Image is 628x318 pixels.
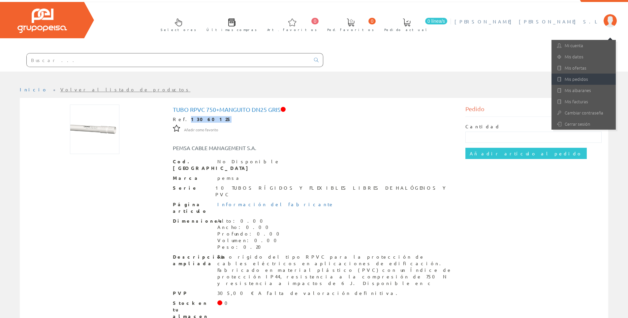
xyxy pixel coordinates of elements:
[551,74,616,85] a: Mis pedidos
[551,40,616,51] a: Mi cuenta
[217,237,283,244] div: Volumen: 0.00
[551,107,616,118] a: Cambiar contraseña
[191,116,232,122] strong: 13060125
[455,18,600,25] span: [PERSON_NAME] [PERSON_NAME] S.L
[225,300,232,306] div: 0
[173,106,455,113] h1: Tubo RPVC 750+manguito DN25 gris
[217,218,283,224] div: Alto: 0.00
[173,175,212,181] span: Marca
[200,13,260,36] a: Últimas compras
[173,116,455,123] div: Ref.
[455,13,617,19] a: [PERSON_NAME] [PERSON_NAME] S.L
[217,175,241,181] div: pemsa
[465,123,500,130] label: Cantidad
[368,18,376,24] span: 0
[327,26,374,33] span: Ped. favoritos
[217,290,401,297] div: 305,00 € A falta de valoración definitiva.
[70,105,119,154] img: Foto artículo Tubo RPVC 750+manguito DN25 gris (150x150)
[173,201,212,214] span: Página artículo
[168,144,338,152] div: PEMSA CABLE MANAGEMENT S.A.
[173,218,212,224] span: Dimensiones
[551,85,616,96] a: Mis albaranes
[217,254,455,287] div: Tubo rígido del tipo RPVC para la protección de cables eléctricos en aplicaciones de edificación....
[384,26,429,33] span: Pedido actual
[378,13,449,36] a: 0 línea/s Pedido actual
[60,86,191,92] a: Volver al listado de productos
[17,9,67,33] img: Grupo Peisa
[184,127,218,133] span: Añadir como favorito
[206,26,257,33] span: Últimas compras
[217,224,283,231] div: Ancho: 0.00
[161,26,196,33] span: Selectores
[154,13,200,36] a: Selectores
[465,105,602,117] div: Pedido
[217,244,283,250] div: Peso: 0.20
[173,158,212,172] span: Cod. [GEOGRAPHIC_DATA]
[311,18,319,24] span: 0
[217,158,280,165] div: No Disponible
[217,231,283,237] div: Profundo: 0.00
[173,290,212,297] span: PVP
[551,62,616,74] a: Mis ofertas
[551,51,616,62] a: Mis datos
[173,185,210,191] span: Serie
[217,201,334,207] a: Información del fabricante
[215,185,455,198] div: 10 TUBOS RÍGIDOS Y FLEXIBLES LIBRES DE HALÓGENOS Y PVC
[267,26,317,33] span: Art. favoritos
[20,86,48,92] a: Inicio
[465,148,587,159] input: Añadir artículo al pedido
[27,53,310,67] input: Buscar ...
[551,118,616,130] a: Cerrar sesión
[425,18,447,24] span: 0 línea/s
[551,96,616,107] a: Mis facturas
[173,254,212,267] span: Descripción ampliada
[184,126,218,132] a: Añadir como favorito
